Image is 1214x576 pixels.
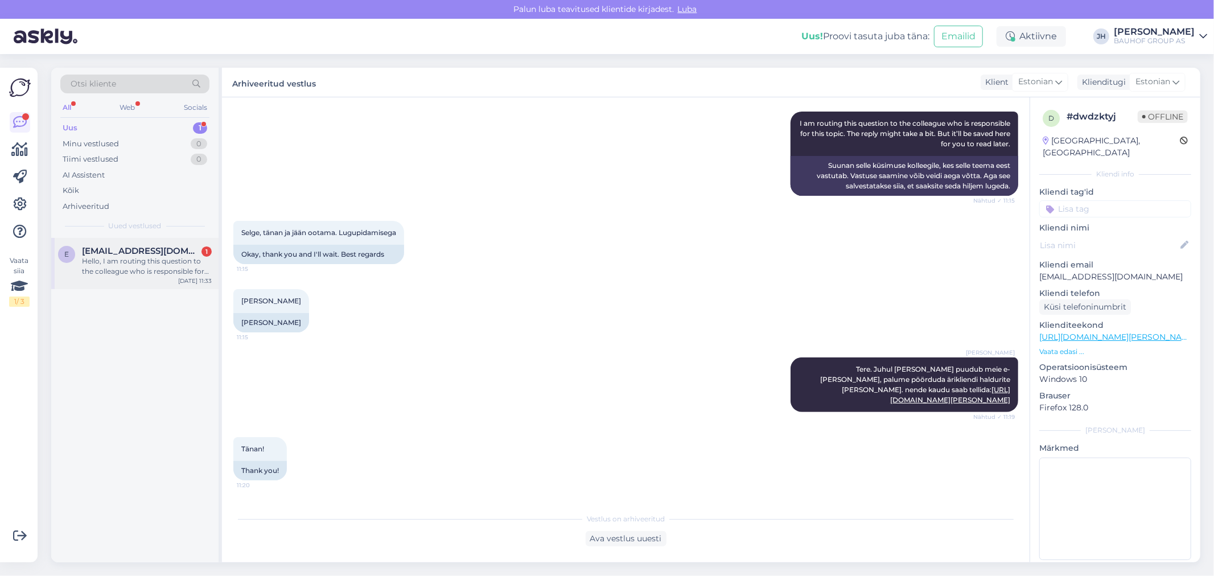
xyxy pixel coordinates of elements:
div: 1 [201,246,212,257]
div: Suunan selle küsimuse kolleegile, kes selle teema eest vastutab. Vastuse saamine võib veidi aega ... [791,156,1018,196]
div: Thank you! [233,461,287,480]
span: Tänan! [241,445,264,453]
div: AI Assistent [63,170,105,181]
p: Kliendi nimi [1039,222,1191,234]
div: Proovi tasuta juba täna: [801,30,929,43]
div: JH [1093,28,1109,44]
div: Web [118,100,138,115]
div: [PERSON_NAME] [233,313,309,332]
div: [GEOGRAPHIC_DATA], [GEOGRAPHIC_DATA] [1043,135,1180,159]
div: Küsi telefoninumbrit [1039,299,1131,315]
span: Nähtud ✓ 11:15 [972,196,1015,205]
span: Uued vestlused [109,221,162,231]
span: d [1048,114,1054,122]
div: # dwdzktyj [1067,110,1138,124]
span: Vestlus on arhiveeritud [587,514,665,524]
div: All [60,100,73,115]
div: 0 [191,154,207,165]
span: I am routing this question to the colleague who is responsible for this topic. The reply might ta... [800,119,1012,148]
p: Märkmed [1039,442,1191,454]
p: [EMAIL_ADDRESS][DOMAIN_NAME] [1039,271,1191,283]
a: [PERSON_NAME]BAUHOF GROUP AS [1114,27,1207,46]
div: Minu vestlused [63,138,119,150]
span: Estonian [1135,76,1170,88]
span: Luba [674,4,701,14]
span: 11:15 [237,265,279,273]
button: Emailid [934,26,983,47]
span: 11:20 [237,481,279,489]
span: e [64,250,69,258]
img: Askly Logo [9,77,31,98]
div: 0 [191,138,207,150]
b: Uus! [801,31,823,42]
label: Arhiveeritud vestlus [232,75,316,90]
div: Socials [182,100,209,115]
div: Vaata siia [9,256,30,307]
div: 1 / 3 [9,297,30,307]
input: Lisa nimi [1040,239,1178,252]
div: Ava vestlus uuesti [586,531,666,546]
p: Firefox 128.0 [1039,402,1191,414]
span: Otsi kliente [71,78,116,90]
span: Nähtud ✓ 11:19 [972,413,1015,421]
span: Selge, tänan ja jään ootama. Lugupidamisega [241,228,396,237]
div: Klient [981,76,1009,88]
span: [PERSON_NAME] [241,297,301,305]
span: Tere. Juhul [PERSON_NAME] puudub meie e-[PERSON_NAME], palume pöörduda ärikliendi haldurite [PERS... [820,365,1012,404]
span: eve.kapten@gmail.com [82,246,200,256]
p: Klienditeekond [1039,319,1191,331]
p: Brauser [1039,390,1191,402]
input: Lisa tag [1039,200,1191,217]
div: Okay, thank you and I'll wait. Best regards [233,245,404,264]
div: Hello, I am routing this question to the colleague who is responsible for this topic. The reply m... [82,256,212,277]
div: [PERSON_NAME] [1114,27,1195,36]
div: Aktiivne [997,26,1066,47]
div: [DATE] 11:33 [178,277,212,285]
p: Kliendi tag'id [1039,186,1191,198]
span: Estonian [1018,76,1053,88]
p: Windows 10 [1039,373,1191,385]
div: Klienditugi [1077,76,1126,88]
div: Uus [63,122,77,134]
div: Kõik [63,185,79,196]
p: Kliendi telefon [1039,287,1191,299]
span: Offline [1138,110,1188,123]
div: BAUHOF GROUP AS [1114,36,1195,46]
a: [URL][DOMAIN_NAME][PERSON_NAME] [1039,332,1196,342]
p: Kliendi email [1039,259,1191,271]
div: [PERSON_NAME] [1039,425,1191,435]
div: Kliendi info [1039,169,1191,179]
p: Operatsioonisüsteem [1039,361,1191,373]
div: 1 [193,122,207,134]
span: 11:15 [237,333,279,342]
span: [PERSON_NAME] [966,348,1015,357]
span: AI Assistent [972,496,1015,505]
div: Tiimi vestlused [63,154,118,165]
div: Arhiveeritud [63,201,109,212]
p: Vaata edasi ... [1039,347,1191,357]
